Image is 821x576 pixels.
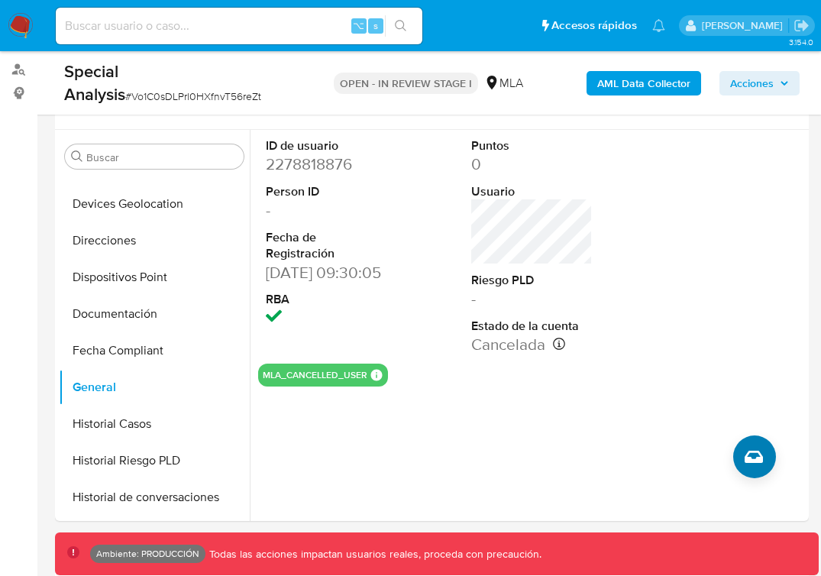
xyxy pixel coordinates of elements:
[471,272,593,289] dt: Riesgo PLD
[702,18,788,33] p: joaquin.dolcemascolo@mercadolibre.com
[266,154,387,175] dd: 2278818876
[730,71,774,95] span: Acciones
[652,19,665,32] a: Notificaciones
[789,36,813,48] span: 3.154.0
[471,183,593,200] dt: Usuario
[385,15,416,37] button: search-icon
[59,369,250,406] button: General
[587,71,701,95] button: AML Data Collector
[551,18,637,34] span: Accesos rápidos
[719,71,800,95] button: Acciones
[59,516,250,552] button: IV Challenges
[59,479,250,516] button: Historial de conversaciones
[59,186,250,222] button: Devices Geolocation
[263,372,367,378] button: mla_cancelled_user
[794,18,810,34] a: Salir
[266,229,387,262] dt: Fecha de Registración
[471,318,593,335] dt: Estado de la cuenta
[266,262,387,283] dd: [DATE] 09:30:05
[86,150,238,164] input: Buscar
[471,288,593,309] dd: -
[266,199,387,221] dd: -
[71,150,83,163] button: Buscar
[597,71,690,95] b: AML Data Collector
[373,18,378,33] span: s
[266,138,387,154] dt: ID de usuario
[59,406,250,442] button: Historial Casos
[353,18,364,33] span: ⌥
[59,332,250,369] button: Fecha Compliant
[266,291,387,308] dt: RBA
[59,296,250,332] button: Documentación
[56,16,422,36] input: Buscar usuario o caso...
[59,442,250,479] button: Historial Riesgo PLD
[471,138,593,154] dt: Puntos
[266,183,387,200] dt: Person ID
[484,75,523,92] div: MLA
[205,547,541,561] p: Todas las acciones impactan usuarios reales, proceda con precaución.
[67,102,196,117] h1: Información de Usuario
[471,154,593,175] dd: 0
[334,73,478,94] p: OPEN - IN REVIEW STAGE I
[125,89,261,104] span: # Vo1C0sDLPrl0HXfnvT56reZt
[96,551,199,557] p: Ambiente: PRODUCCIÓN
[59,222,250,259] button: Direcciones
[59,259,250,296] button: Dispositivos Point
[64,59,125,106] b: Special Analysis
[471,334,593,355] dd: Cancelada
